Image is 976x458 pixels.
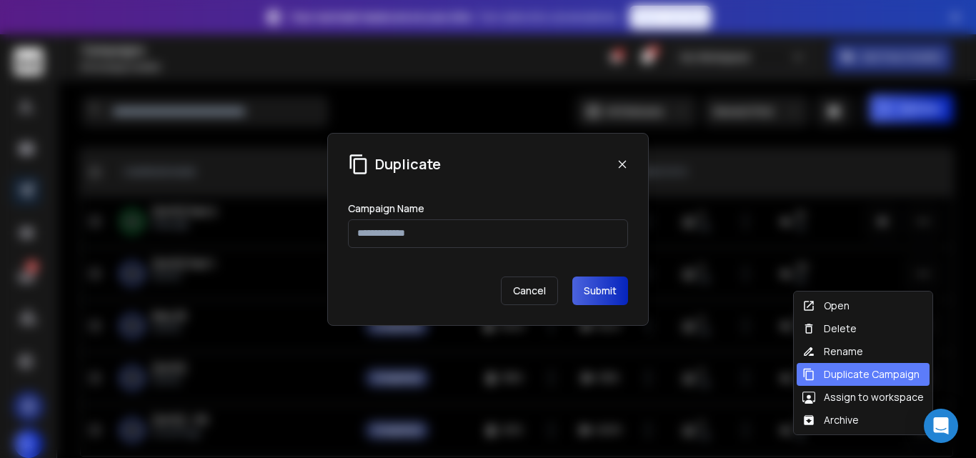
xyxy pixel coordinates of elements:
[802,390,924,404] div: Assign to workspace
[572,277,628,305] button: Submit
[802,344,863,359] div: Rename
[802,367,920,382] div: Duplicate Campaign
[501,277,558,305] p: Cancel
[375,154,441,174] h1: Duplicate
[802,322,857,336] div: Delete
[802,299,850,313] div: Open
[348,204,424,214] label: Campaign Name
[802,413,859,427] div: Archive
[924,409,958,443] div: Open Intercom Messenger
